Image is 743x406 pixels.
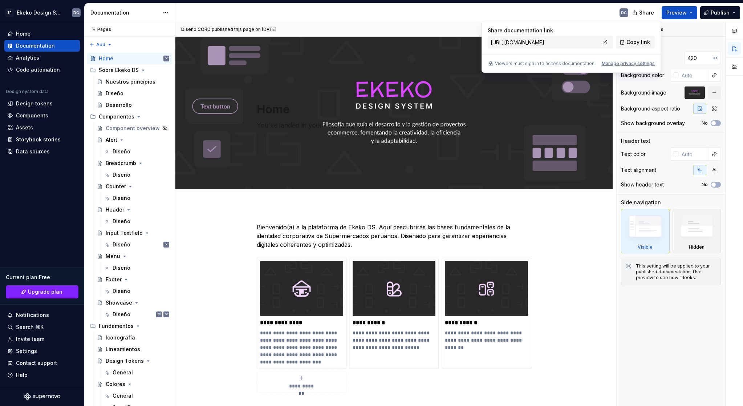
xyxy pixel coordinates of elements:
a: Lineamientos [94,343,172,355]
button: Contact support [4,357,80,369]
div: Diseño [113,148,130,155]
a: Components [4,110,80,121]
div: Settings [16,347,37,355]
div: Data sources [16,148,50,155]
div: DC [621,10,627,16]
div: Components [16,112,48,119]
div: Componentes [87,111,172,122]
button: Notifications [4,309,80,321]
span: Add [96,42,105,48]
a: Design tokens [4,98,80,109]
div: Sobre Ekeko DS [99,67,139,74]
a: Upgrade plan [6,285,78,298]
div: Design system data [6,89,49,95]
img: 24da466b-8e10-4187-9aac-71b7561bd255.png [260,261,343,316]
div: Counter [106,183,126,190]
div: General [113,392,133,399]
input: Auto [679,148,708,161]
a: Input Textfield [94,227,172,239]
div: Lineamientos [106,346,140,353]
div: Breadcrumb [106,160,136,167]
span: Diseño CORD [181,27,211,32]
svg: Supernova Logo [24,393,60,400]
img: aafe8a08-7856-40d6-8523-1251fe4fe1d0.png [445,261,528,316]
div: Header [106,206,124,213]
div: Text color [621,150,646,158]
div: Design Tokens [106,357,144,365]
div: Header text [621,137,650,145]
div: Nuestros principios [106,78,155,85]
div: Visible [621,209,670,253]
div: Footer [106,276,122,283]
div: Pages [87,27,111,32]
div: Hidden [673,209,721,253]
div: Notifications [16,311,49,319]
div: Documentation [90,9,159,16]
p: Share documentation link [488,27,613,34]
a: Component overview [94,122,172,134]
a: General [101,367,172,378]
button: Search ⌘K [4,321,80,333]
a: Assets [4,122,80,133]
a: Diseño [101,216,172,227]
div: Componentes [99,113,134,120]
div: Documentation [16,42,55,49]
a: Diseño [101,262,172,274]
a: Diseño [101,169,172,181]
div: published this page on [DATE] [212,27,276,32]
a: Diseño [101,192,172,204]
div: Storybook stories [16,136,61,143]
div: Background image [621,89,666,96]
div: Diseño [113,311,130,318]
div: Side navigation [621,199,661,206]
a: Documentation [4,40,80,52]
a: Nuestros principios [94,76,172,88]
span: Preview [666,9,687,16]
div: Code automation [16,66,60,73]
a: Storybook stories [4,134,80,145]
a: Footer [94,274,172,285]
div: Contact support [16,359,57,367]
div: Home [16,30,31,37]
div: Hidden [689,244,705,250]
label: No [702,182,708,188]
div: Current plan : Free [6,274,78,281]
div: Alert [106,136,117,144]
span: Publish [711,9,730,16]
div: Diseño [113,171,130,178]
div: Desarrollo [106,101,132,109]
div: Sobre Ekeko DS [87,64,172,76]
a: General [101,390,172,402]
a: Colores [94,378,172,390]
div: DC [158,311,161,318]
div: Diseño [113,288,130,295]
a: Iconografía [94,332,172,343]
div: Showcase [106,299,132,306]
a: Data sources [4,146,80,157]
p: Bienvenido(a) a la plataforma de Ekeko DS. Aquí descubrirás las bases fundamentales de la identid... [257,223,531,249]
div: Fundamentos [87,320,172,332]
a: Counter [94,181,172,192]
div: Iconografía [106,334,135,341]
span: Upgrade plan [28,288,62,296]
div: Show header text [621,181,664,188]
div: DC [165,241,168,248]
div: DC [165,311,168,318]
a: Showcase [94,297,172,309]
div: Colores [106,381,125,388]
p: px [712,55,718,61]
label: No [702,120,708,126]
a: Alert [94,134,172,146]
div: Diseño [113,218,130,225]
input: Auto [679,69,708,82]
div: DC [73,10,79,16]
a: Diseño [101,285,172,297]
div: Input Textfield [106,229,143,237]
textarea: Home [255,101,530,118]
div: Component overview [106,125,160,132]
div: Diseño [113,264,130,272]
a: Breadcrumb [94,157,172,169]
div: General [113,369,133,376]
button: Publish [700,6,740,19]
a: Analytics [4,52,80,64]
